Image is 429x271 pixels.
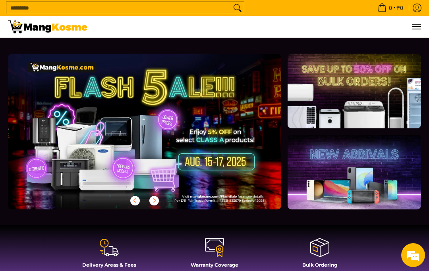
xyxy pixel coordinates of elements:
button: Next [145,192,163,209]
img: Mang Kosme: Your Home Appliances Warehouse Sale Partner! [8,20,87,33]
h4: Warranty Coverage [166,262,263,268]
a: More [8,54,307,222]
button: Menu [412,16,421,37]
button: Search [231,2,244,14]
ul: Customer Navigation [95,16,421,37]
h4: Delivery Areas & Fees [61,262,158,268]
span: ₱0 [395,5,404,11]
span: • [375,4,406,12]
h4: Bulk Ordering [271,262,369,268]
button: Previous [126,192,144,209]
span: 0 [388,5,393,11]
nav: Main Menu [95,16,421,37]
